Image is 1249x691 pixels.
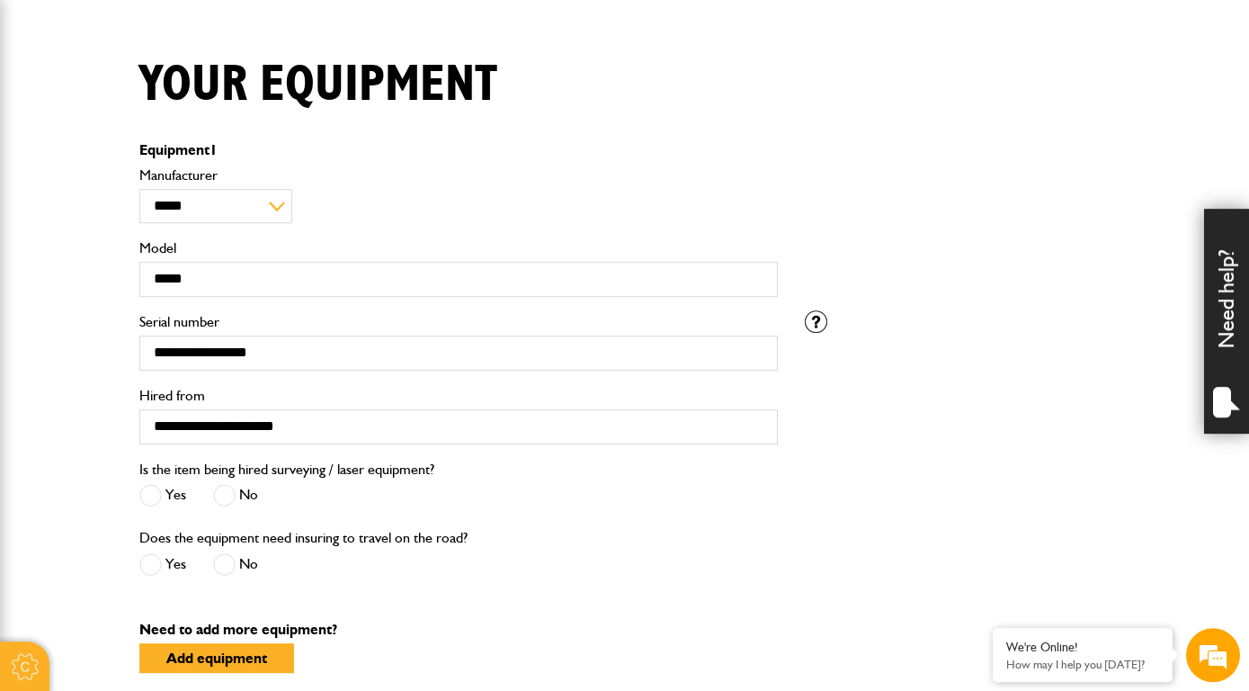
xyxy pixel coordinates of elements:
[23,166,328,206] input: Enter your last name
[139,484,186,507] label: Yes
[1006,640,1159,655] div: We're Online!
[139,531,468,545] label: Does the equipment need insuring to travel on the road?
[139,241,778,256] label: Model
[94,101,302,124] div: Chat with us now
[139,553,186,576] label: Yes
[139,643,294,673] button: Add equipment
[139,168,778,183] label: Manufacturer
[213,484,258,507] label: No
[139,315,778,329] label: Serial number
[1006,658,1159,671] p: How may I help you today?
[295,9,338,52] div: Minimize live chat window
[23,220,328,259] input: Enter your email address
[23,326,328,539] textarea: Type your message and hit 'Enter'
[139,143,778,157] p: Equipment
[245,554,326,579] em: Start Chat
[1204,209,1249,434] div: Need help?
[139,55,497,115] h1: Your equipment
[213,553,258,576] label: No
[210,141,218,158] span: 1
[23,273,328,312] input: Enter your phone number
[31,100,76,125] img: d_20077148190_company_1631870298795_20077148190
[139,623,1111,637] p: Need to add more equipment?
[139,462,434,477] label: Is the item being hired surveying / laser equipment?
[139,389,778,403] label: Hired from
